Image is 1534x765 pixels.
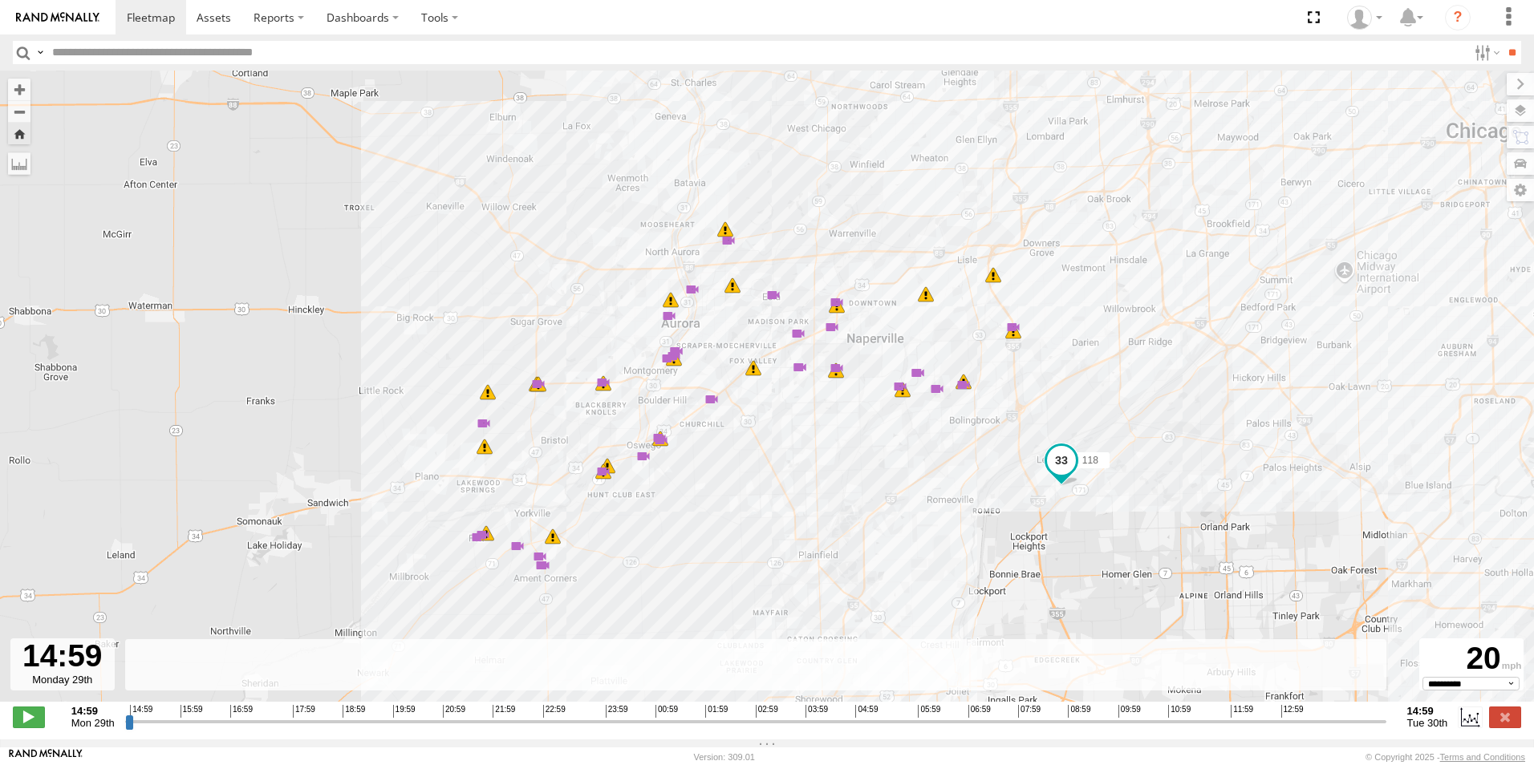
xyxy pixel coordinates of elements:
span: 09:59 [1118,705,1141,718]
div: 6 [892,378,908,395]
div: 7 [684,281,700,297]
span: 15:59 [181,705,203,718]
span: 01:59 [705,705,728,718]
span: 11:59 [1231,705,1253,718]
span: 21:59 [493,705,515,718]
label: Play/Stop [13,706,45,727]
span: 04:59 [855,705,878,718]
span: 03:59 [806,705,828,718]
label: Close [1489,706,1521,727]
div: 5 [478,525,494,541]
div: Version: 309.01 [694,752,755,762]
label: Search Query [34,41,47,64]
button: Zoom Home [8,123,30,144]
span: 18:59 [343,705,365,718]
span: 08:59 [1068,705,1090,718]
button: Zoom in [8,79,30,100]
div: 12 [956,374,972,390]
span: 00:59 [655,705,678,718]
div: 6 [477,439,493,455]
strong: 14:59 [71,705,115,717]
div: 17 [724,277,741,293]
div: 6 [720,233,737,249]
span: Tue 30th Sep 2025 [1407,717,1448,729]
i: ? [1445,5,1471,30]
div: 10 [480,384,496,400]
div: 16 [828,362,844,378]
span: 118 [1082,455,1098,466]
button: Zoom out [8,100,30,123]
div: 12 [663,292,679,308]
span: 02:59 [756,705,778,718]
label: Search Filter Options [1468,41,1503,64]
label: Measure [8,152,30,175]
span: 05:59 [918,705,940,718]
div: 10 [985,267,1001,283]
a: Terms and Conditions [1440,752,1525,762]
div: 5 [745,360,761,376]
span: 17:59 [293,705,315,718]
label: Map Settings [1507,179,1534,201]
span: 06:59 [968,705,991,718]
span: 23:59 [606,705,628,718]
div: 20 [1422,641,1521,677]
span: 19:59 [393,705,416,718]
strong: 14:59 [1407,705,1448,717]
span: Mon 29th Sep 2025 [71,717,115,729]
span: 07:59 [1018,705,1041,718]
span: 22:59 [543,705,566,718]
img: rand-logo.svg [16,12,99,23]
div: Ed Pruneda [1341,6,1388,30]
div: 5 [829,294,845,310]
a: Visit our Website [9,749,83,765]
div: 5 [476,415,492,431]
div: © Copyright 2025 - [1366,752,1525,762]
div: 7 [1005,319,1021,335]
span: 20:59 [443,705,465,718]
div: 11 [545,528,561,544]
span: 14:59 [130,705,152,718]
div: 7 [717,221,733,237]
span: 12:59 [1281,705,1304,718]
span: 16:59 [230,705,253,718]
span: 10:59 [1168,705,1191,718]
